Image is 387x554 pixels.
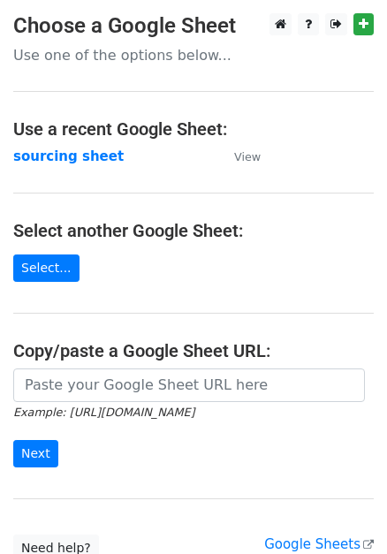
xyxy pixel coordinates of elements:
h4: Use a recent Google Sheet: [13,118,374,140]
h4: Select another Google Sheet: [13,220,374,241]
p: Use one of the options below... [13,46,374,65]
a: sourcing sheet [13,148,124,164]
small: View [234,150,261,163]
input: Paste your Google Sheet URL here [13,368,365,402]
a: View [216,148,261,164]
a: Select... [13,254,80,282]
h3: Choose a Google Sheet [13,13,374,39]
small: Example: [URL][DOMAIN_NAME] [13,406,194,419]
h4: Copy/paste a Google Sheet URL: [13,340,374,361]
a: Google Sheets [264,536,374,552]
input: Next [13,440,58,467]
